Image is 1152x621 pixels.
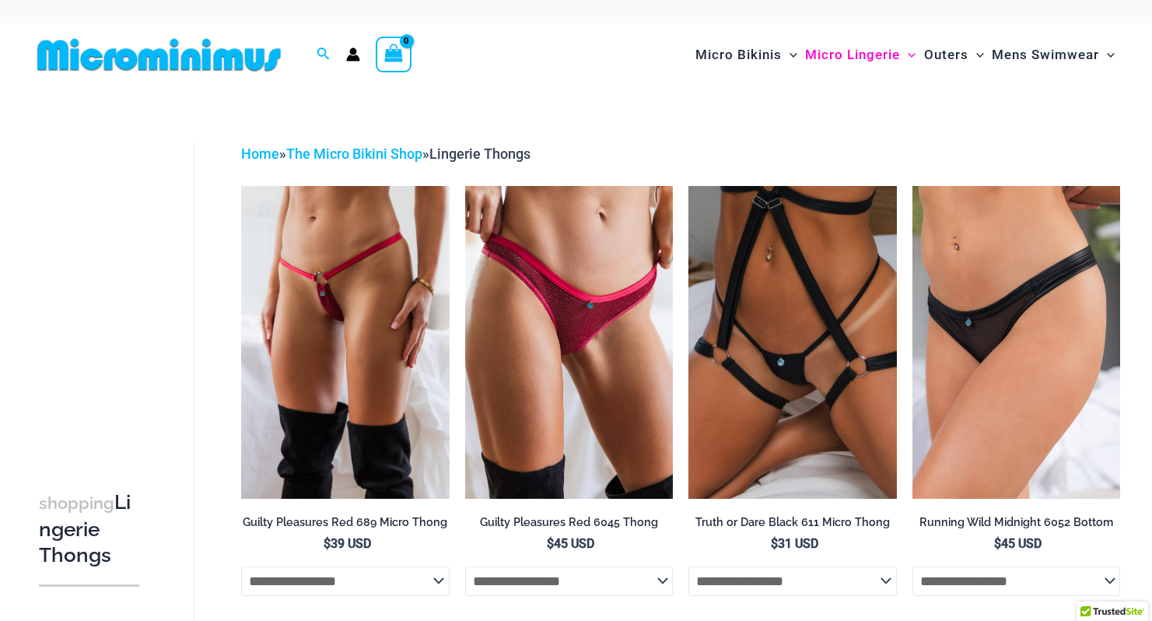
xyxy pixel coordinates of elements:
[1099,35,1115,75] span: Menu Toggle
[805,35,900,75] span: Micro Lingerie
[241,515,449,530] h2: Guilty Pleasures Red 689 Micro Thong
[689,29,1121,81] nav: Site Navigation
[771,536,818,551] bdi: 31 USD
[912,515,1120,535] a: Running Wild Midnight 6052 Bottom
[968,35,984,75] span: Menu Toggle
[695,35,782,75] span: Micro Bikinis
[465,186,673,498] img: Guilty Pleasures Red 6045 Thong 01
[39,493,114,513] span: shopping
[692,31,801,79] a: Micro BikinisMenu ToggleMenu Toggle
[688,515,896,535] a: Truth or Dare Black 611 Micro Thong
[924,35,968,75] span: Outers
[771,536,778,551] span: $
[688,186,896,498] a: Truth or Dare Black Micro 02Truth or Dare Black 1905 Bodysuit 611 Micro 12Truth or Dare Black 190...
[912,515,1120,530] h2: Running Wild Midnight 6052 Bottom
[782,35,797,75] span: Menu Toggle
[465,515,673,535] a: Guilty Pleasures Red 6045 Thong
[688,515,896,530] h2: Truth or Dare Black 611 Micro Thong
[547,536,594,551] bdi: 45 USD
[912,186,1120,498] a: Running Wild Midnight 6052 Bottom 01Running Wild Midnight 1052 Top 6052 Bottom 05Running Wild Mid...
[988,31,1119,79] a: Mens SwimwearMenu ToggleMenu Toggle
[992,35,1099,75] span: Mens Swimwear
[994,536,1001,551] span: $
[241,515,449,535] a: Guilty Pleasures Red 689 Micro Thong
[912,186,1120,498] img: Running Wild Midnight 6052 Bottom 01
[324,536,331,551] span: $
[429,146,530,162] span: Lingerie Thongs
[920,31,988,79] a: OutersMenu ToggleMenu Toggle
[241,186,449,498] img: Guilty Pleasures Red 689 Micro 01
[241,186,449,498] a: Guilty Pleasures Red 689 Micro 01Guilty Pleasures Red 689 Micro 02Guilty Pleasures Red 689 Micro 02
[376,37,411,72] a: View Shopping Cart, empty
[31,37,287,72] img: MM SHOP LOGO FLAT
[801,31,919,79] a: Micro LingerieMenu ToggleMenu Toggle
[286,146,422,162] a: The Micro Bikini Shop
[346,47,360,61] a: Account icon link
[241,146,279,162] a: Home
[39,130,179,441] iframe: TrustedSite Certified
[241,146,530,162] span: » »
[688,186,896,498] img: Truth or Dare Black Micro 02
[900,35,916,75] span: Menu Toggle
[465,186,673,498] a: Guilty Pleasures Red 6045 Thong 01Guilty Pleasures Red 6045 Thong 02Guilty Pleasures Red 6045 Tho...
[39,489,139,569] h3: Lingerie Thongs
[317,45,331,65] a: Search icon link
[465,515,673,530] h2: Guilty Pleasures Red 6045 Thong
[324,536,371,551] bdi: 39 USD
[994,536,1042,551] bdi: 45 USD
[547,536,554,551] span: $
